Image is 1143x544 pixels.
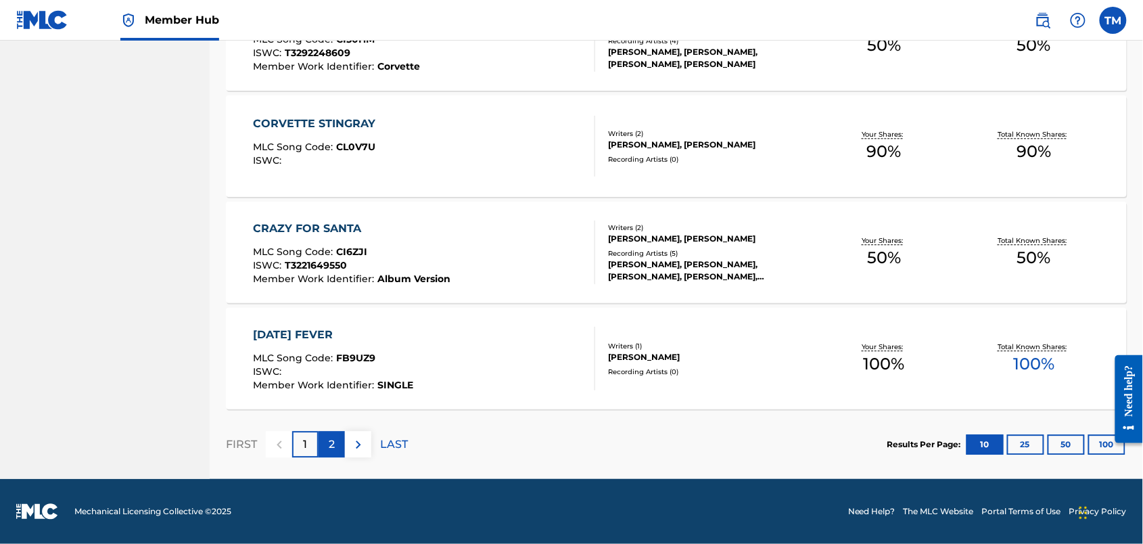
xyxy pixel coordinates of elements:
div: User Menu [1100,7,1127,34]
a: Portal Terms of Use [982,505,1061,518]
div: CORVETTE STINGRAY [253,116,382,132]
div: Recording Artists ( 0 ) [608,367,809,377]
span: Member Work Identifier : [253,273,377,285]
p: LAST [380,436,408,453]
img: right [350,436,367,453]
div: [PERSON_NAME], [PERSON_NAME] [608,139,809,151]
div: [DATE] FEVER [253,327,413,343]
button: 25 [1007,434,1044,455]
div: [PERSON_NAME], [PERSON_NAME] [608,233,809,245]
div: Writers ( 2 ) [608,129,809,139]
p: Your Shares: [862,342,906,352]
p: 1 [304,436,308,453]
span: Corvette [377,60,420,72]
span: 100 % [864,352,905,376]
span: MLC Song Code : [253,246,336,258]
p: Results Per Page: [887,438,964,451]
a: CRAZY FOR SANTAMLC Song Code:CI6ZJIISWC:T3221649550Member Work Identifier:Album VersionWriters (2... [226,202,1127,303]
span: T3221649550 [285,259,347,271]
p: Total Known Shares: [998,342,1070,352]
div: [PERSON_NAME], [PERSON_NAME], [PERSON_NAME], [PERSON_NAME] [608,46,809,70]
span: 90 % [867,139,902,164]
span: Member Work Identifier : [253,379,377,391]
span: 50 % [867,33,901,58]
button: 50 [1048,434,1085,455]
a: CORVETTE STINGRAYMLC Song Code:CL0V7UISWC:Writers (2)[PERSON_NAME], [PERSON_NAME]Recording Artist... [226,95,1127,197]
p: 2 [329,436,335,453]
button: 100 [1088,434,1125,455]
span: FB9UZ9 [336,352,375,364]
p: FIRST [226,436,257,453]
span: Mechanical Licensing Collective © 2025 [74,505,231,518]
div: Recording Artists ( 0 ) [608,154,809,164]
div: Drag [1079,493,1088,533]
div: CRAZY FOR SANTA [253,221,450,237]
img: Top Rightsholder [120,12,137,28]
span: Member Hub [145,12,219,28]
span: CI6ZJI [336,246,367,258]
div: Writers ( 1 ) [608,341,809,351]
img: search [1035,12,1051,28]
span: MLC Song Code : [253,352,336,364]
a: The MLC Website [904,505,974,518]
iframe: Chat Widget [1075,479,1143,544]
span: Album Version [377,273,450,285]
div: [PERSON_NAME], [PERSON_NAME], [PERSON_NAME], [PERSON_NAME], [PERSON_NAME] [608,258,809,283]
img: logo [16,503,58,520]
div: Recording Artists ( 4 ) [608,36,809,46]
span: CL0V7U [336,141,375,153]
span: ISWC : [253,47,285,59]
span: ISWC : [253,259,285,271]
a: Privacy Policy [1069,505,1127,518]
iframe: Resource Center [1105,340,1143,459]
p: Total Known Shares: [998,235,1070,246]
span: 50 % [1017,33,1051,58]
span: ISWC : [253,365,285,378]
a: [DATE] FEVERMLC Song Code:FB9UZ9ISWC:Member Work Identifier:SINGLEWriters (1)[PERSON_NAME]Recordi... [226,308,1127,409]
p: Total Known Shares: [998,129,1070,139]
span: 100 % [1013,352,1054,376]
span: MLC Song Code : [253,141,336,153]
span: 90 % [1017,139,1051,164]
span: T3292248609 [285,47,350,59]
button: 10 [966,434,1004,455]
img: help [1070,12,1086,28]
span: Member Work Identifier : [253,60,377,72]
span: 50 % [867,246,901,270]
div: [PERSON_NAME] [608,351,809,363]
img: MLC Logo [16,10,68,30]
p: Your Shares: [862,235,906,246]
span: ISWC : [253,154,285,166]
p: Your Shares: [862,129,906,139]
a: Need Help? [848,505,895,518]
span: SINGLE [377,379,413,391]
span: 50 % [1017,246,1051,270]
div: Writers ( 2 ) [608,223,809,233]
div: Help [1065,7,1092,34]
div: Recording Artists ( 5 ) [608,248,809,258]
a: Public Search [1029,7,1056,34]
